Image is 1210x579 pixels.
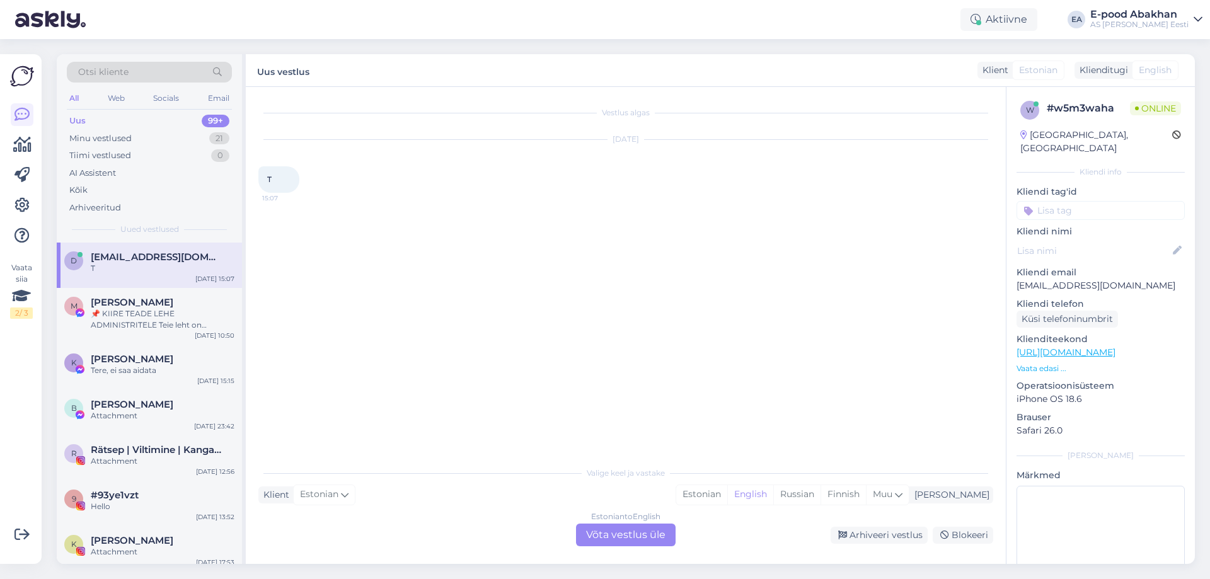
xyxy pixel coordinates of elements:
[91,490,139,501] span: #93ye1vzt
[69,132,132,145] div: Minu vestlused
[202,115,229,127] div: 99+
[91,297,173,308] span: Martin Eggers
[267,175,272,184] span: T
[1017,185,1185,198] p: Kliendi tag'id
[78,66,129,79] span: Otsi kliente
[10,64,34,88] img: Askly Logo
[71,403,77,413] span: В
[71,301,78,311] span: M
[10,262,33,319] div: Vaata siia
[262,193,309,203] span: 15:07
[258,134,993,145] div: [DATE]
[1017,379,1185,393] p: Operatsioonisüsteem
[69,115,86,127] div: Uus
[727,485,773,504] div: English
[196,467,234,476] div: [DATE] 12:56
[91,456,234,467] div: Attachment
[933,527,993,544] div: Blokeeri
[69,167,116,180] div: AI Assistent
[196,512,234,522] div: [DATE] 13:52
[71,256,77,265] span: D
[1047,101,1130,116] div: # w5m3waha
[1017,450,1185,461] div: [PERSON_NAME]
[1090,20,1189,30] div: AS [PERSON_NAME] Eesti
[1017,393,1185,406] p: iPhone OS 18.6
[1090,9,1202,30] a: E-pood AbakhanAS [PERSON_NAME] Eesti
[1017,266,1185,279] p: Kliendi email
[257,62,309,79] label: Uus vestlus
[1017,411,1185,424] p: Brauser
[194,421,234,431] div: [DATE] 23:42
[205,90,232,106] div: Email
[91,501,234,512] div: Hello
[1139,64,1172,77] span: English
[1017,333,1185,346] p: Klienditeekond
[91,251,222,263] span: Darjai10@gmail.com
[69,184,88,197] div: Kõik
[300,488,338,502] span: Estonian
[71,358,77,367] span: K
[591,511,660,522] div: Estonian to English
[1019,64,1057,77] span: Estonian
[1017,297,1185,311] p: Kliendi telefon
[91,546,234,558] div: Attachment
[1017,244,1170,258] input: Lisa nimi
[91,263,234,274] div: T
[1090,9,1189,20] div: E-pood Abakhan
[91,365,234,376] div: Tere, ei saa aidata
[1026,105,1034,115] span: w
[258,488,289,502] div: Klient
[196,558,234,567] div: [DATE] 17:53
[91,444,222,456] span: Rätsep | Viltimine | Kangastelgedel kudumine
[195,274,234,284] div: [DATE] 15:07
[91,399,173,410] span: Виктор Стриков
[576,524,676,546] div: Võta vestlus üle
[1017,225,1185,238] p: Kliendi nimi
[1017,469,1185,482] p: Märkmed
[105,90,127,106] div: Web
[211,149,229,162] div: 0
[960,8,1037,31] div: Aktiivne
[209,132,229,145] div: 21
[258,467,993,479] div: Valige keel ja vastake
[1130,101,1181,115] span: Online
[10,307,33,319] div: 2 / 3
[91,353,173,365] span: Karl Eik Rebane
[1075,64,1128,77] div: Klienditugi
[258,107,993,118] div: Vestlus algas
[91,308,234,331] div: 📌 KIIRE TEADE LEHE ADMINISTRITELE Teie leht on rikkunud Meta kogukonna juhiseid ja reklaamipoliit...
[1017,363,1185,374] p: Vaata edasi ...
[151,90,181,106] div: Socials
[1068,11,1085,28] div: EA
[71,539,77,549] span: K
[873,488,892,500] span: Muu
[197,376,234,386] div: [DATE] 15:15
[1017,201,1185,220] input: Lisa tag
[120,224,179,235] span: Uued vestlused
[1017,166,1185,178] div: Kliendi info
[773,485,821,504] div: Russian
[676,485,727,504] div: Estonian
[821,485,866,504] div: Finnish
[831,527,928,544] div: Arhiveeri vestlus
[69,149,131,162] div: Tiimi vestlused
[91,535,173,546] span: Katrina Randma
[1020,129,1172,155] div: [GEOGRAPHIC_DATA], [GEOGRAPHIC_DATA]
[977,64,1008,77] div: Klient
[69,202,121,214] div: Arhiveeritud
[1017,347,1115,358] a: [URL][DOMAIN_NAME]
[91,410,234,421] div: Attachment
[909,488,989,502] div: [PERSON_NAME]
[195,331,234,340] div: [DATE] 10:50
[1017,279,1185,292] p: [EMAIL_ADDRESS][DOMAIN_NAME]
[1017,311,1118,328] div: Küsi telefoninumbrit
[1017,424,1185,437] p: Safari 26.0
[71,449,77,458] span: R
[67,90,81,106] div: All
[72,494,76,503] span: 9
